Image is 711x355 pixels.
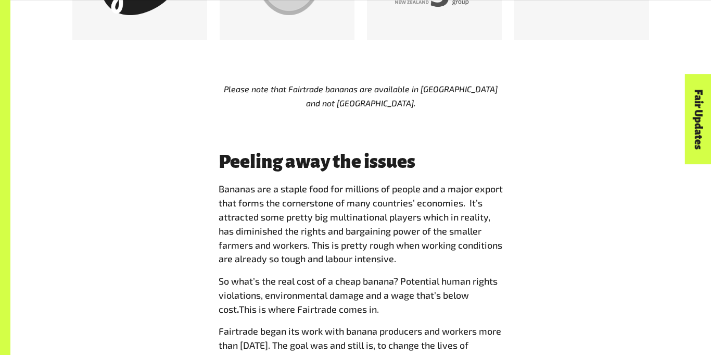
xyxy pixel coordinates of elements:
[219,275,498,315] span: So what’s the real cost of a cheap banana? Potential human rights violations, environmental damag...
[239,303,379,315] span: This is where Fairtrade comes in.
[219,183,503,264] span: Bananas are a staple food for millions of people and a major export that forms the cornerstone of...
[224,84,498,108] span: Please note that Fairtrade bananas are available in [GEOGRAPHIC_DATA] and not [GEOGRAPHIC_DATA].
[237,303,239,315] b: .
[219,152,503,172] h3: Peeling away the issues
